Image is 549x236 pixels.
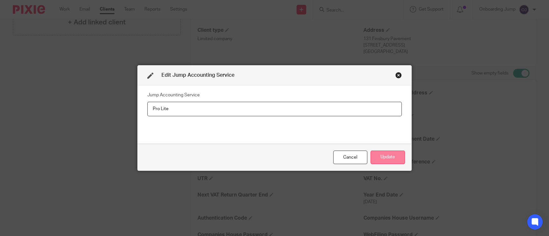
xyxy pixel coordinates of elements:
[371,151,405,164] button: Update
[147,102,402,116] input: Jump Accounting Service
[161,73,234,78] span: Edit Jump Accounting Service
[333,151,367,164] div: Close this dialog window
[395,72,402,78] div: Close this dialog window
[147,92,200,98] label: Jump Accounting Service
